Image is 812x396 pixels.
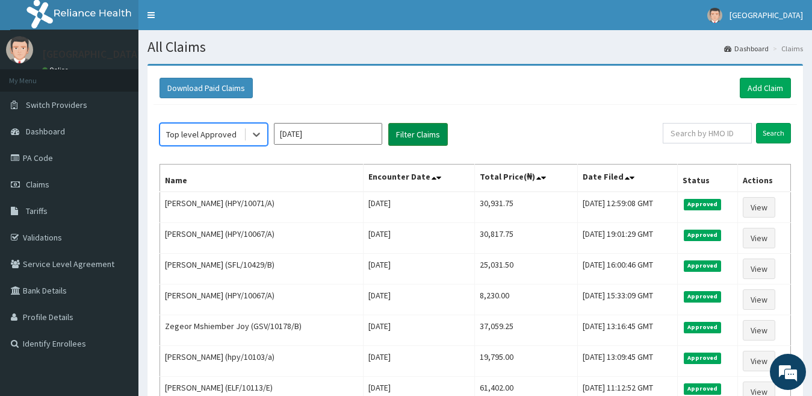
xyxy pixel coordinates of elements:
[363,254,474,284] td: [DATE]
[475,254,578,284] td: 25,031.50
[160,315,364,346] td: Zegeor Mshiember Joy (GSV/10178/B)
[475,315,578,346] td: 37,059.25
[160,346,364,377] td: [PERSON_NAME] (hpy/10103/a)
[26,179,49,190] span: Claims
[160,192,364,223] td: [PERSON_NAME] (HPY/10071/A)
[26,206,48,216] span: Tariffs
[160,165,364,192] th: Name
[770,43,803,54] li: Claims
[197,6,226,35] div: Minimize live chat window
[684,383,722,394] span: Approved
[578,165,677,192] th: Date Filed
[160,254,364,284] td: [PERSON_NAME] (SFL/10429/B)
[740,78,791,98] a: Add Claim
[743,259,775,279] a: View
[707,8,722,23] img: User Image
[684,260,722,271] span: Approved
[684,199,722,210] span: Approved
[42,49,141,60] p: [GEOGRAPHIC_DATA]
[684,322,722,333] span: Approved
[26,99,87,110] span: Switch Providers
[363,165,474,192] th: Encounter Date
[6,266,229,308] textarea: Type your message and hit 'Enter'
[160,284,364,315] td: [PERSON_NAME] (HPY/10067/A)
[743,289,775,310] a: View
[475,223,578,254] td: 30,817.75
[677,165,738,192] th: Status
[6,36,33,63] img: User Image
[578,192,677,223] td: [DATE] 12:59:08 GMT
[363,346,474,377] td: [DATE]
[724,43,769,54] a: Dashboard
[475,165,578,192] th: Total Price(₦)
[26,126,65,137] span: Dashboard
[738,165,791,192] th: Actions
[684,353,722,363] span: Approved
[166,128,237,140] div: Top level Approved
[475,284,578,315] td: 8,230.00
[684,230,722,240] span: Approved
[22,60,49,90] img: d_794563401_company_1708531726252_794563401
[578,346,677,377] td: [DATE] 13:09:45 GMT
[363,284,474,315] td: [DATE]
[743,197,775,218] a: View
[756,123,791,143] input: Search
[388,123,448,146] button: Filter Claims
[274,123,382,145] input: Select Month and Year
[578,254,677,284] td: [DATE] 16:00:46 GMT
[743,351,775,371] a: View
[42,66,71,74] a: Online
[730,10,803,20] span: [GEOGRAPHIC_DATA]
[160,78,253,98] button: Download Paid Claims
[363,315,474,346] td: [DATE]
[743,320,775,341] a: View
[363,223,474,254] td: [DATE]
[475,346,578,377] td: 19,795.00
[578,284,677,315] td: [DATE] 15:33:09 GMT
[475,192,578,223] td: 30,931.75
[70,120,166,242] span: We're online!
[63,68,202,83] div: Chat with us now
[743,228,775,248] a: View
[363,192,474,223] td: [DATE]
[578,315,677,346] td: [DATE] 13:16:45 GMT
[160,223,364,254] td: [PERSON_NAME] (HPY/10067/A)
[684,291,722,302] span: Approved
[578,223,677,254] td: [DATE] 19:01:29 GMT
[147,39,803,55] h1: All Claims
[663,123,752,143] input: Search by HMO ID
